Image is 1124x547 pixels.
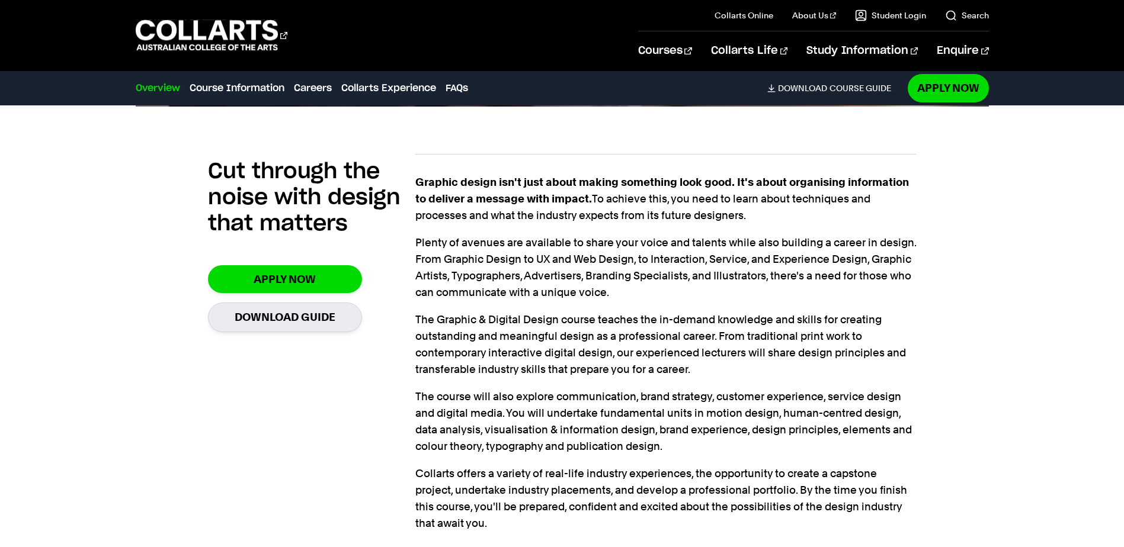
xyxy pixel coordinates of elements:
[294,81,332,95] a: Careers
[190,81,284,95] a: Course Information
[415,174,916,224] p: To achieve this, you need to learn about techniques and processes and what the industry expects f...
[937,31,988,70] a: Enquire
[711,31,787,70] a: Collarts Life
[208,265,362,293] a: Apply Now
[208,303,362,332] a: Download Guide
[767,83,901,94] a: DownloadCourse Guide
[792,9,836,21] a: About Us
[715,9,773,21] a: Collarts Online
[415,465,916,532] p: Collarts offers a variety of real-life industry experiences, the opportunity to create a capstone...
[415,311,916,378] p: The Graphic & Digital Design course teaches the in-demand knowledge and skills for creating outst...
[855,9,926,21] a: Student Login
[415,388,916,455] p: The course will also explore communication, brand strategy, customer experience, service design a...
[638,31,692,70] a: Courses
[908,74,989,102] a: Apply Now
[945,9,989,21] a: Search
[208,159,415,237] h2: Cut through the noise with design that matters
[415,176,909,205] strong: Graphic design isn't just about making something look good. It's about organising information to ...
[136,18,287,52] div: Go to homepage
[136,81,180,95] a: Overview
[446,81,468,95] a: FAQs
[806,31,918,70] a: Study Information
[341,81,436,95] a: Collarts Experience
[778,83,827,94] span: Download
[415,234,916,301] p: Plenty of avenues are available to share your voice and talents while also building a career in d...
